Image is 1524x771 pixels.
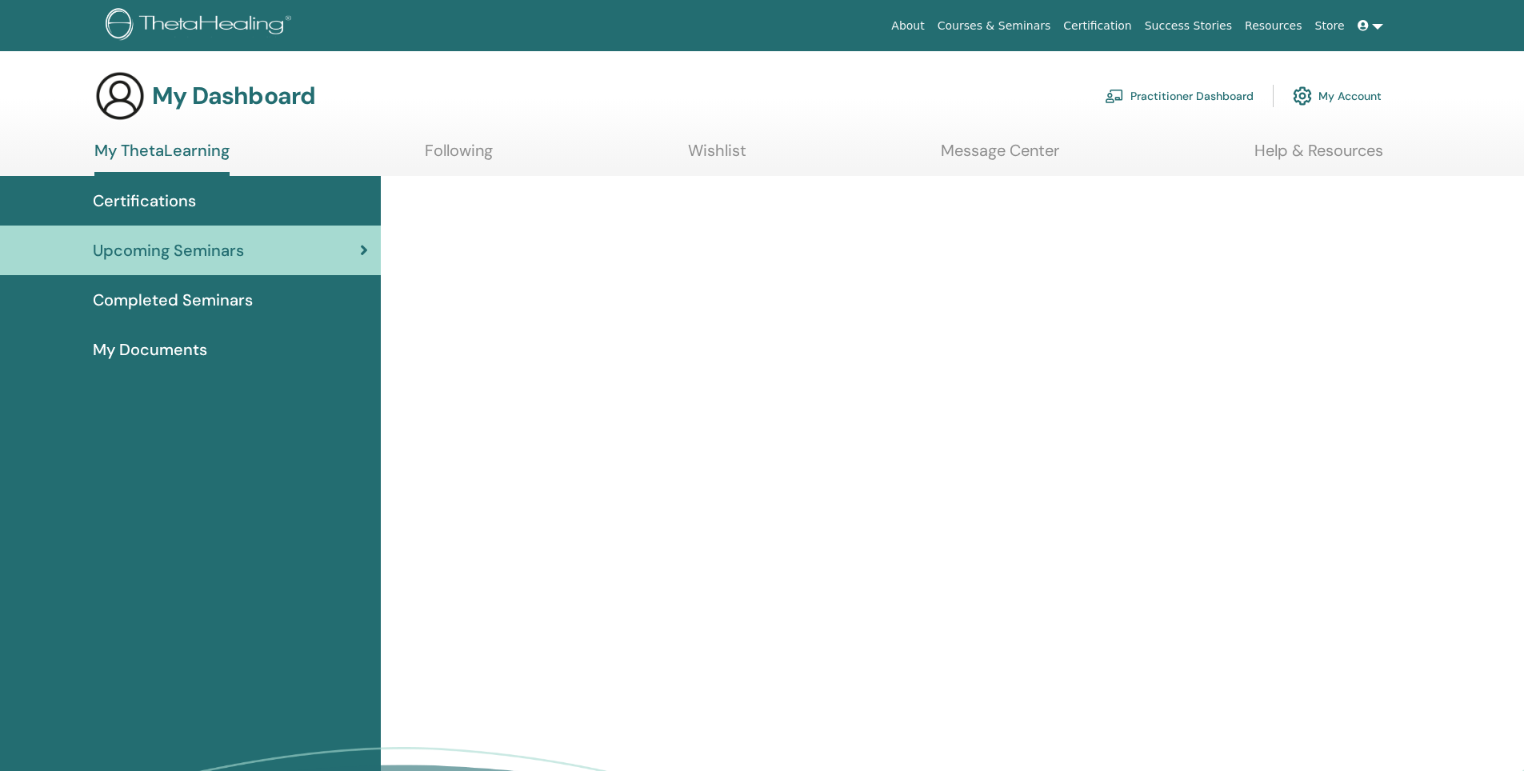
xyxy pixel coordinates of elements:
a: Following [425,141,493,172]
a: Message Center [941,141,1059,172]
h3: My Dashboard [152,82,315,110]
a: My Account [1293,78,1382,114]
a: Success Stories [1138,11,1238,41]
img: cog.svg [1293,82,1312,110]
a: Resources [1238,11,1309,41]
a: Help & Resources [1254,141,1383,172]
span: Completed Seminars [93,288,253,312]
a: Store [1309,11,1351,41]
a: Courses & Seminars [931,11,1058,41]
a: Wishlist [688,141,746,172]
span: Certifications [93,189,196,213]
span: My Documents [93,338,207,362]
img: logo.png [106,8,297,44]
a: About [885,11,930,41]
img: chalkboard-teacher.svg [1105,89,1124,103]
a: My ThetaLearning [94,141,230,176]
span: Upcoming Seminars [93,238,244,262]
a: Certification [1057,11,1138,41]
img: generic-user-icon.jpg [94,70,146,122]
a: Practitioner Dashboard [1105,78,1254,114]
